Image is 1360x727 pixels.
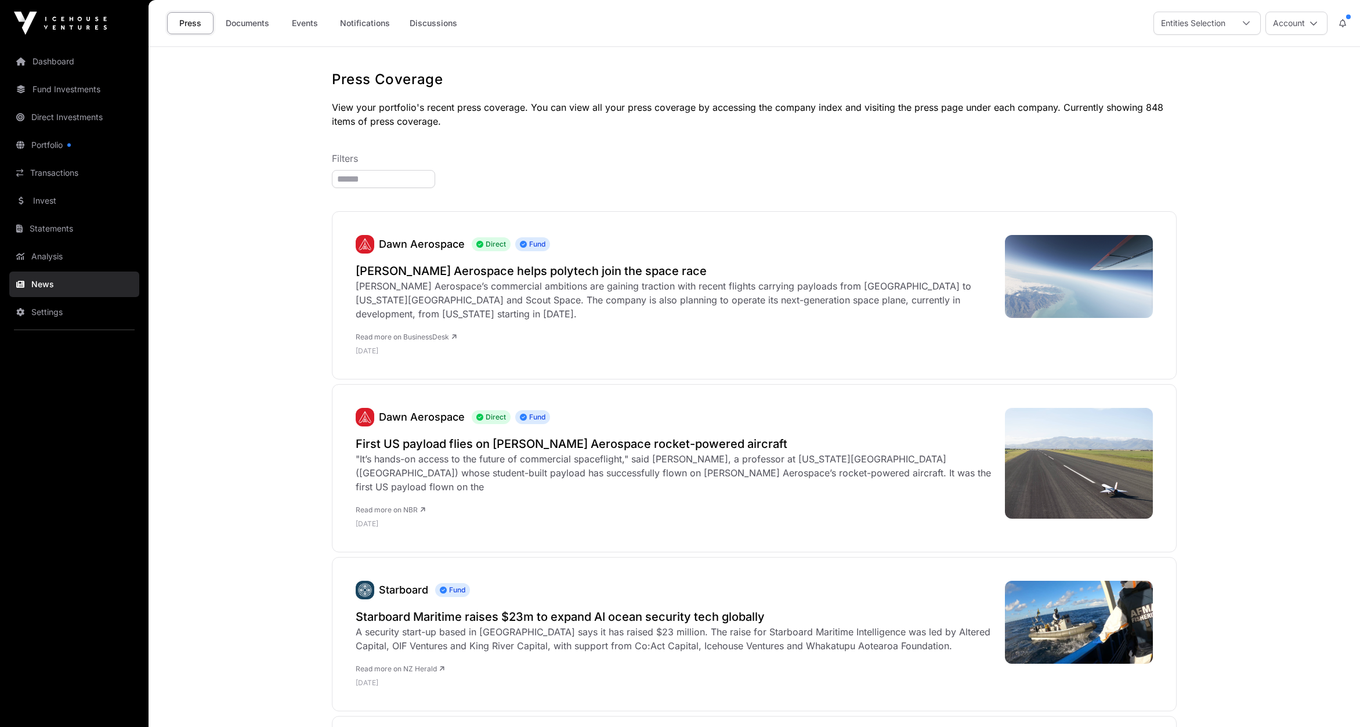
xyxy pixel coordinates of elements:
[167,12,214,34] a: Press
[9,299,139,325] a: Settings
[356,235,374,254] img: Dawn-Icon.svg
[14,12,107,35] img: Icehouse Ventures Logo
[356,408,374,426] a: Dawn Aerospace
[356,346,993,356] p: [DATE]
[515,410,550,424] span: Fund
[9,244,139,269] a: Analysis
[356,279,993,321] div: [PERSON_NAME] Aerospace’s commercial ambitions are gaining traction with recent flights carrying ...
[356,519,993,529] p: [DATE]
[9,104,139,130] a: Direct Investments
[515,237,550,251] span: Fund
[356,581,374,599] img: Starboard-Favicon.svg
[379,411,465,423] a: Dawn Aerospace
[356,664,444,673] a: Read more on NZ Herald
[1302,671,1360,727] iframe: Chat Widget
[379,238,465,250] a: Dawn Aerospace
[402,12,465,34] a: Discussions
[356,581,374,599] a: Starboard
[435,583,470,597] span: Fund
[9,272,139,297] a: News
[281,12,328,34] a: Events
[472,237,511,251] span: Direct
[9,132,139,158] a: Portfolio
[356,609,993,625] a: Starboard Maritime raises $23m to expand AI ocean security tech globally
[356,625,993,653] div: A security start-up based in [GEOGRAPHIC_DATA] says it has raised $23 million. The raise for Star...
[1005,235,1153,318] img: Dawn-Aerospace-Cal-Poly-flight.jpg
[9,160,139,186] a: Transactions
[1005,408,1153,519] img: Dawn-Aerospace-Aurora-with-Cal-Poly-Payload-Landed-on-Tawhaki-Runway_5388.jpeg
[332,70,1177,89] h1: Press Coverage
[332,151,1177,165] p: Filters
[356,452,993,494] div: "It’s hands-on access to the future of commercial spaceflight," said [PERSON_NAME], a professor a...
[472,410,511,424] span: Direct
[9,77,139,102] a: Fund Investments
[1005,581,1153,664] img: DGVVI57CDNBRLF6J5A5ONJP5UI.jpg
[356,505,425,514] a: Read more on NBR
[9,49,139,74] a: Dashboard
[379,584,428,596] a: Starboard
[9,188,139,214] a: Invest
[218,12,277,34] a: Documents
[1265,12,1328,35] button: Account
[356,408,374,426] img: Dawn-Icon.svg
[1154,12,1232,34] div: Entities Selection
[332,100,1177,128] p: View your portfolio's recent press coverage. You can view all your press coverage by accessing th...
[356,436,993,452] a: First US payload flies on [PERSON_NAME] Aerospace rocket-powered aircraft
[356,235,374,254] a: Dawn Aerospace
[356,678,993,688] p: [DATE]
[332,12,397,34] a: Notifications
[9,216,139,241] a: Statements
[356,263,993,279] a: [PERSON_NAME] Aerospace helps polytech join the space race
[356,332,457,341] a: Read more on BusinessDesk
